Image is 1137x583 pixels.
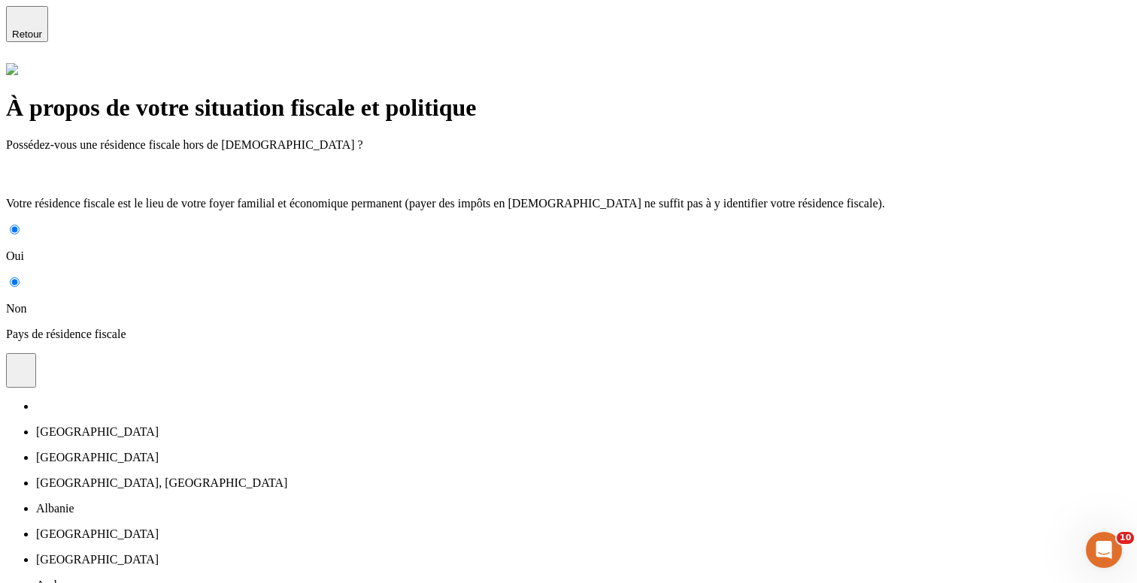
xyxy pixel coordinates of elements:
p: Votre résidence fiscale est le lieu de votre foyer familial et économique permanent (payer des im... [6,197,1131,210]
p: Possédez-vous une résidence fiscale hors de [DEMOGRAPHIC_DATA] ? [6,138,1131,152]
p: [GEOGRAPHIC_DATA] [36,553,1131,566]
p: Albanie [36,502,1131,515]
img: alexis.png [6,63,18,75]
span: Retour [12,29,42,40]
button: Retour [6,6,48,42]
p: [GEOGRAPHIC_DATA] [36,451,1131,464]
input: Oui [10,225,20,234]
h1: À propos de votre situation fiscale et politique [6,94,1131,122]
p: [GEOGRAPHIC_DATA] [36,527,1131,541]
span: 10 [1117,532,1134,544]
p: Pays de résidence fiscale [6,328,1131,341]
p: [GEOGRAPHIC_DATA], [GEOGRAPHIC_DATA] [36,476,1131,490]
iframe: Intercom live chat [1086,532,1122,568]
p: Non [6,302,1131,316]
input: Non [10,277,20,287]
p: Oui [6,249,1131,263]
p: [GEOGRAPHIC_DATA] [36,425,1131,439]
